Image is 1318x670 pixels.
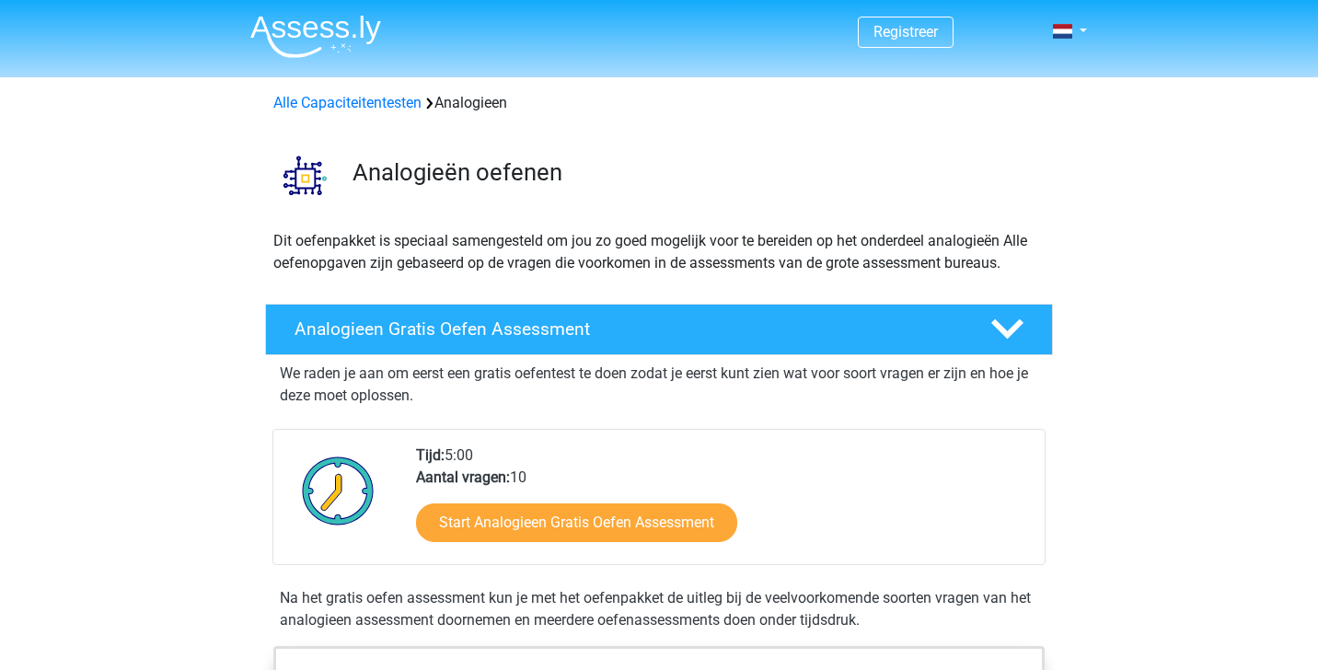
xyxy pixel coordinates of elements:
[353,158,1038,187] h3: Analogieën oefenen
[273,94,422,111] a: Alle Capaciteitentesten
[402,445,1044,564] div: 5:00 10
[873,23,938,40] a: Registreer
[416,446,445,464] b: Tijd:
[258,304,1060,355] a: Analogieen Gratis Oefen Assessment
[266,92,1052,114] div: Analogieen
[416,468,510,486] b: Aantal vragen:
[416,503,737,542] a: Start Analogieen Gratis Oefen Assessment
[295,318,961,340] h4: Analogieen Gratis Oefen Assessment
[292,445,385,537] img: Klok
[273,230,1045,274] p: Dit oefenpakket is speciaal samengesteld om jou zo goed mogelijk voor te bereiden op het onderdee...
[280,363,1038,407] p: We raden je aan om eerst een gratis oefentest te doen zodat je eerst kunt zien wat voor soort vra...
[272,587,1046,631] div: Na het gratis oefen assessment kun je met het oefenpakket de uitleg bij de veelvoorkomende soorte...
[250,15,381,58] img: Assessly
[266,136,344,214] img: analogieen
